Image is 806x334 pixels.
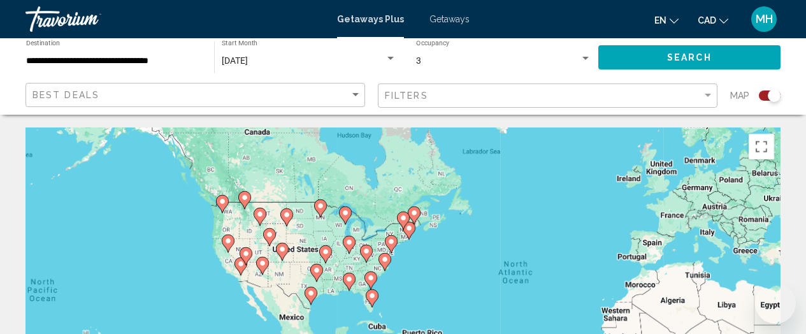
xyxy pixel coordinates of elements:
span: 3 [416,55,421,66]
span: Search [667,53,712,63]
span: MH [756,13,773,25]
button: Filter [378,83,717,109]
button: Search [598,45,781,69]
span: en [654,15,666,25]
span: [DATE] [222,55,248,66]
button: Change language [654,11,679,29]
a: Getaways [429,14,470,24]
span: Map [730,87,749,105]
button: User Menu [747,6,781,33]
span: CAD [698,15,716,25]
button: Toggle fullscreen view [749,134,774,159]
a: Travorium [25,6,324,32]
a: Getaways Plus [337,14,404,24]
mat-select: Sort by [32,90,361,101]
iframe: Button to launch messaging window [755,283,796,324]
span: Best Deals [32,90,99,100]
button: Change currency [698,11,728,29]
span: Filters [385,91,428,101]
